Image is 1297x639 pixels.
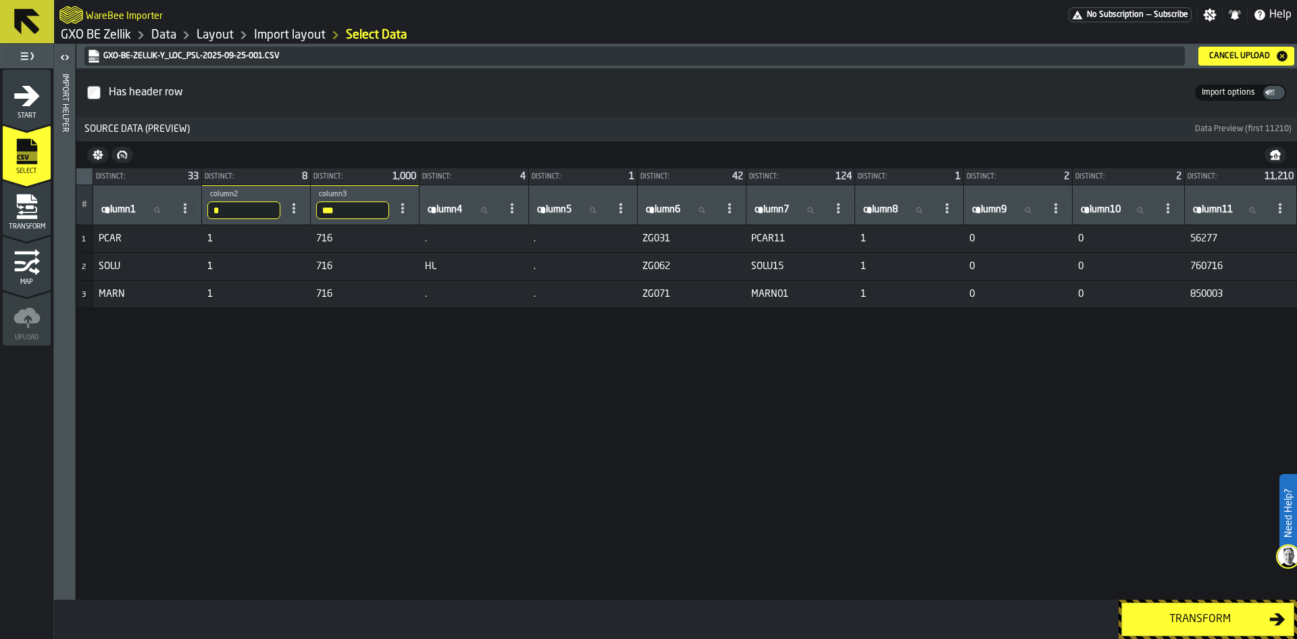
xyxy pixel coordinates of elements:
span: No Subscription [1087,10,1144,20]
div: Distinct: [640,173,727,181]
span: 0 [969,289,1067,300]
span: 33 [188,172,199,181]
span: MARN [99,289,197,300]
div: Distinct: [96,173,182,181]
a: link-to-/wh/i/5fa160b1-7992-442a-9057-4226e3d2ae6d/data [151,28,176,43]
span: 124 [836,172,852,181]
a: link-to-/wh/i/5fa160b1-7992-442a-9057-4226e3d2ae6d/designer [197,28,234,43]
span: . [534,289,632,300]
span: ZG071 [642,289,740,300]
span: Upload [3,334,51,341]
span: Help [1269,7,1292,23]
input: label [861,202,934,219]
div: StatList-item-Distinct: [529,168,637,185]
span: 0 [1078,261,1179,272]
span: 1 [861,233,959,244]
header: Import Helper [54,44,75,600]
nav: Breadcrumb [59,27,676,43]
label: button-toggle-Toggle Full Menu [3,47,51,66]
span: 2 [82,264,86,271]
span: 1 [629,172,634,181]
a: link-to-undefined [87,49,1179,63]
span: Source Data (Preview) [79,124,1192,135]
button: button- [76,117,1297,141]
span: label [972,204,1007,215]
div: thumb [1196,87,1261,99]
span: 4 [520,172,526,181]
div: Menu Subscription [1069,7,1192,22]
span: GXO-BE-Zellik-Y_LOC_PSL-2025-09-25-001.CSV [84,47,1185,66]
span: 1 [82,236,86,243]
div: Distinct: [1188,173,1259,181]
span: PCAR11 [751,233,849,244]
button: button- [87,147,109,163]
span: Map [3,279,51,286]
span: . [534,261,632,272]
div: StatList-item-Distinct: [419,168,528,185]
button: button- [111,147,133,163]
span: 716 [316,261,414,272]
span: 850003 [1190,289,1292,300]
span: label [1193,204,1233,215]
span: Select [3,168,51,175]
input: label [316,202,389,219]
label: button-switch-multi- [1262,85,1286,101]
span: 0 [969,233,1067,244]
a: link-to-/wh/i/5fa160b1-7992-442a-9057-4226e3d2ae6d/import/layout/ [254,28,326,43]
div: Distinct: [422,173,514,181]
span: label [863,204,898,215]
span: 1 [861,261,959,272]
label: InputCheckbox-label-react-aria9495035351-:r3u: [87,79,1195,106]
input: label [969,202,1042,219]
span: 1 [861,289,959,300]
span: 2 [1176,172,1181,181]
label: button-switch-multi-Import options [1195,85,1262,100]
div: InputCheckbox-react-aria9495035351-:r3u: [106,82,1192,103]
label: button-toggle-Settings [1198,8,1222,22]
span: PCAR [99,233,197,244]
span: Import options [1196,87,1261,99]
div: Cancel Upload [1204,51,1275,61]
span: label [210,190,238,199]
li: menu Start [3,70,51,124]
h2: Sub Title [86,8,163,22]
span: 1 [207,289,305,300]
div: StatList-item-Distinct: [93,168,201,185]
span: ZG062 [642,261,740,272]
span: label [646,204,680,215]
div: Distinct: [749,173,830,181]
span: label [537,204,571,215]
span: Subscribe [1154,10,1188,20]
span: 760716 [1190,261,1292,272]
span: 0 [969,261,1067,272]
div: Distinct: [967,173,1059,181]
li: menu Map [3,236,51,290]
span: — [1146,10,1151,20]
label: Need Help? [1281,475,1296,551]
span: 716 [316,233,414,244]
div: StatList-item-Distinct: [1185,168,1296,185]
span: ZG031 [642,233,740,244]
input: InputCheckbox-label-react-aria9495035351-:r3u: [87,86,101,99]
span: 0 [1078,233,1179,244]
span: label [101,204,136,215]
div: Distinct: [205,173,297,181]
label: button-toggle-Open [55,47,74,71]
input: label [425,202,498,219]
span: label [755,204,789,215]
span: 8 [302,172,307,181]
a: link-to-/wh/i/5fa160b1-7992-442a-9057-4226e3d2ae6d/import/layout/7fc17dd8-d410-4c54-8da9-8c4fc1bf... [346,28,407,43]
a: logo-header [59,3,83,27]
span: . [534,233,632,244]
input: label [1078,202,1154,219]
li: menu Select [3,125,51,179]
input: label [752,202,825,219]
div: Transform [1130,611,1269,628]
div: StatList-item-Distinct: [964,168,1072,185]
div: StatList-item-Distinct: [202,168,310,185]
span: Transform [3,223,51,231]
span: . [425,233,523,244]
div: StatList-item-Distinct: [311,168,419,185]
span: Data Preview (first 11210) [1195,124,1292,134]
span: 2 [1064,172,1069,181]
